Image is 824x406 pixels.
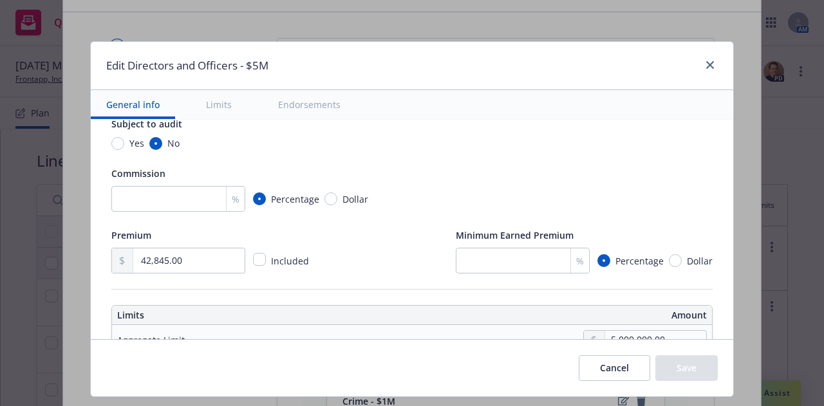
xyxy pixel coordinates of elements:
button: Limits [191,90,247,119]
span: % [576,254,584,268]
span: Percentage [271,192,319,206]
span: % [232,192,239,206]
input: Dollar [324,192,337,205]
input: Dollar [669,254,682,267]
span: Premium [111,229,151,241]
input: 0.00 [133,248,245,273]
span: No [167,136,180,150]
input: Yes [111,137,124,150]
h1: Edit Directors and Officers - $5M [106,57,268,74]
th: Amount [418,306,712,325]
span: Dollar [342,192,368,206]
input: 0.00 [605,331,706,349]
span: Dollar [687,254,713,268]
button: Endorsements [263,90,356,119]
th: Limits [112,306,352,325]
input: No [149,137,162,150]
a: close [702,57,718,73]
span: Percentage [615,254,664,268]
span: Commission [111,167,165,180]
div: Aggregate Limit [117,333,185,347]
input: Percentage [597,254,610,267]
span: Minimum Earned Premium [456,229,574,241]
span: Yes [129,136,144,150]
span: Included [271,255,309,267]
button: General info [91,90,175,119]
input: Percentage [253,192,266,205]
span: Subject to audit [111,118,182,130]
button: Cancel [579,355,650,381]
